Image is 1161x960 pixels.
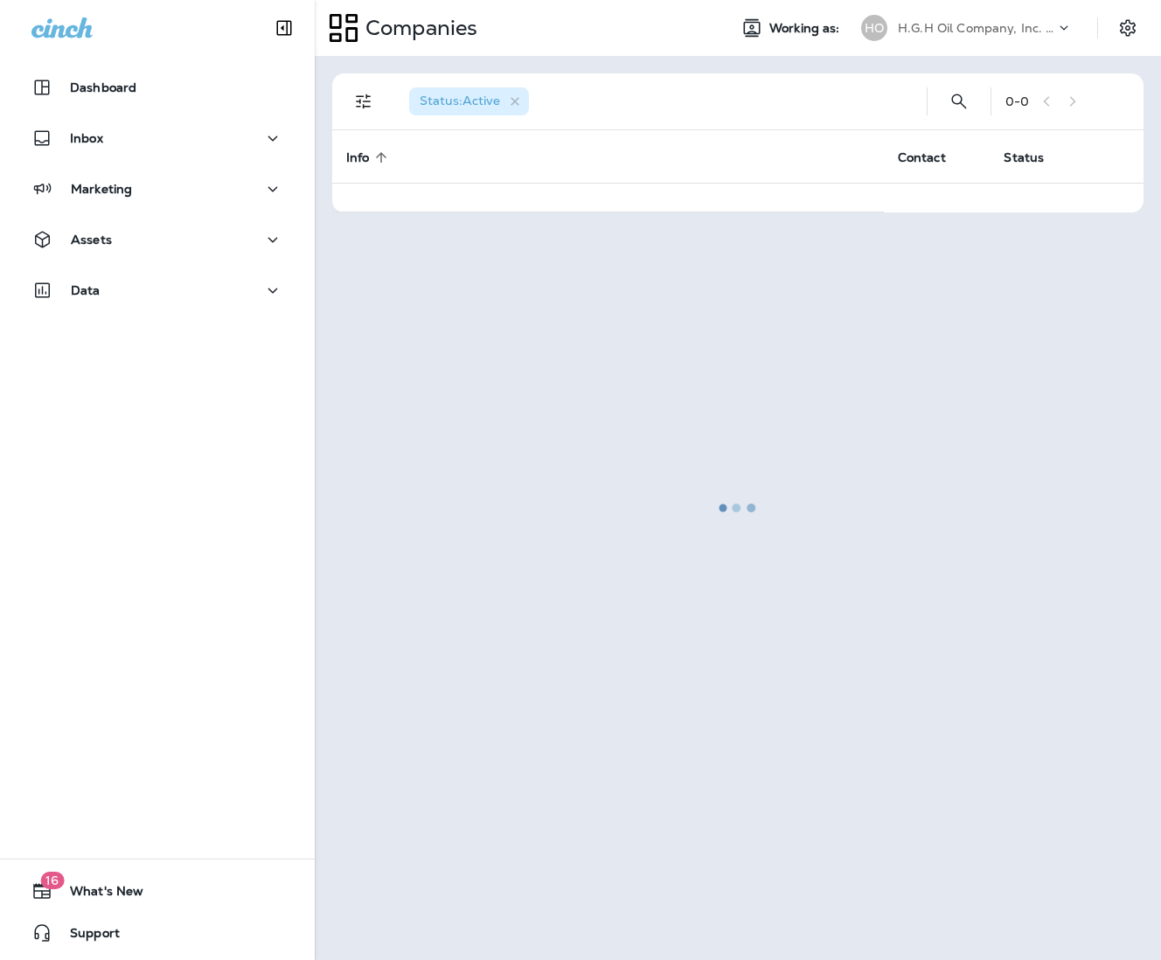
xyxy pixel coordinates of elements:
[40,872,64,889] span: 16
[17,121,297,156] button: Inbox
[769,21,844,36] span: Working as:
[52,884,143,905] span: What's New
[17,222,297,257] button: Assets
[861,15,887,41] div: HO
[17,915,297,950] button: Support
[70,80,136,94] p: Dashboard
[17,171,297,206] button: Marketing
[52,926,120,947] span: Support
[1112,12,1144,44] button: Settings
[71,182,132,196] p: Marketing
[17,873,297,908] button: 16What's New
[17,70,297,105] button: Dashboard
[71,233,112,247] p: Assets
[70,131,103,145] p: Inbox
[358,15,477,41] p: Companies
[260,10,309,45] button: Collapse Sidebar
[898,21,1055,35] p: H.G.H Oil Company, Inc. dba Jiffy Lube
[17,273,297,308] button: Data
[71,283,101,297] p: Data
